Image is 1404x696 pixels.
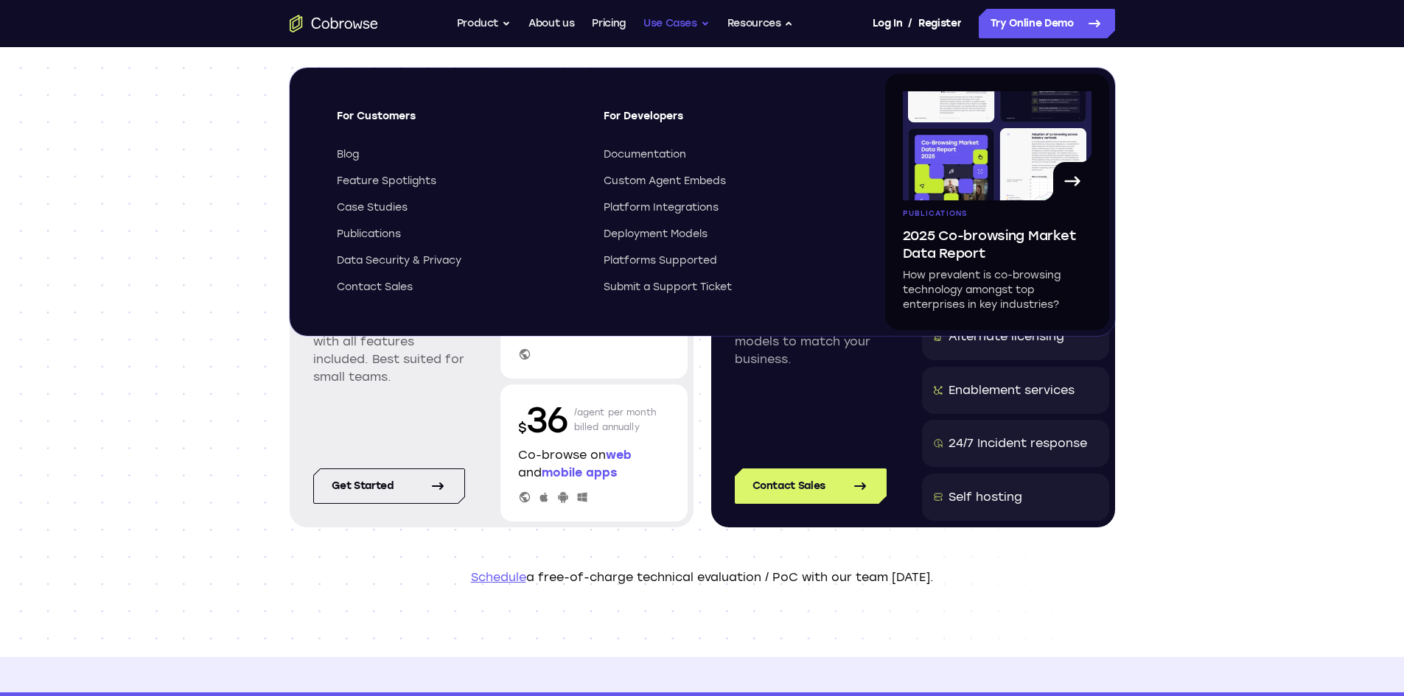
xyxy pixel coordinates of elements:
[518,420,527,436] span: $
[313,315,465,386] p: Simple per agent pricing with all features included. Best suited for small teams.
[457,9,511,38] button: Product
[735,468,887,504] a: Contact Sales
[337,174,436,189] span: Feature Spotlights
[979,9,1115,38] a: Try Online Demo
[604,200,719,215] span: Platform Integrations
[337,147,577,162] a: Blog
[903,209,968,218] span: Publications
[604,200,844,215] a: Platform Integrations
[949,328,1064,345] div: Alternate licensing
[604,280,844,295] a: Submit a Support Ticket
[908,15,912,32] span: /
[873,9,902,38] a: Log In
[337,280,413,295] span: Contact Sales
[290,569,1115,586] p: a free-of-charge technical evaluation / PoC with our team [DATE].
[606,448,632,462] span: web
[528,9,574,38] a: About us
[949,488,1022,506] div: Self hosting
[604,280,732,295] span: Submit a Support Ticket
[604,253,844,268] a: Platforms Supported
[337,227,577,242] a: Publications
[604,174,844,189] a: Custom Agent Embeds
[337,109,577,136] span: For Customers
[518,396,568,443] p: 36
[542,465,617,479] span: mobile apps
[949,435,1087,452] div: 24/7 Incident response
[471,570,526,584] a: Schedule
[604,147,844,162] a: Documentation
[592,9,626,38] a: Pricing
[727,9,794,38] button: Resources
[643,9,710,38] button: Use Cases
[337,253,461,268] span: Data Security & Privacy
[313,468,465,504] a: Get started
[604,253,717,268] span: Platforms Supported
[518,446,670,482] p: Co-browse on and
[604,174,726,189] span: Custom Agent Embeds
[604,109,844,136] span: For Developers
[903,91,1092,200] img: A page from the browsing market ebook
[574,396,657,443] p: /agent per month billed annually
[735,315,887,368] p: Enterprise pricing models to match your business.
[290,15,378,32] a: Go to the home page
[949,382,1075,399] div: Enablement services
[337,280,577,295] a: Contact Sales
[918,9,961,38] a: Register
[903,268,1092,312] p: How prevalent is co-browsing technology amongst top enterprises in key industries?
[903,227,1092,262] span: 2025 Co-browsing Market Data Report
[337,200,577,215] a: Case Studies
[337,200,408,215] span: Case Studies
[337,147,359,162] span: Blog
[604,147,686,162] span: Documentation
[604,227,708,242] span: Deployment Models
[337,174,577,189] a: Feature Spotlights
[604,227,844,242] a: Deployment Models
[337,227,401,242] span: Publications
[337,253,577,268] a: Data Security & Privacy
